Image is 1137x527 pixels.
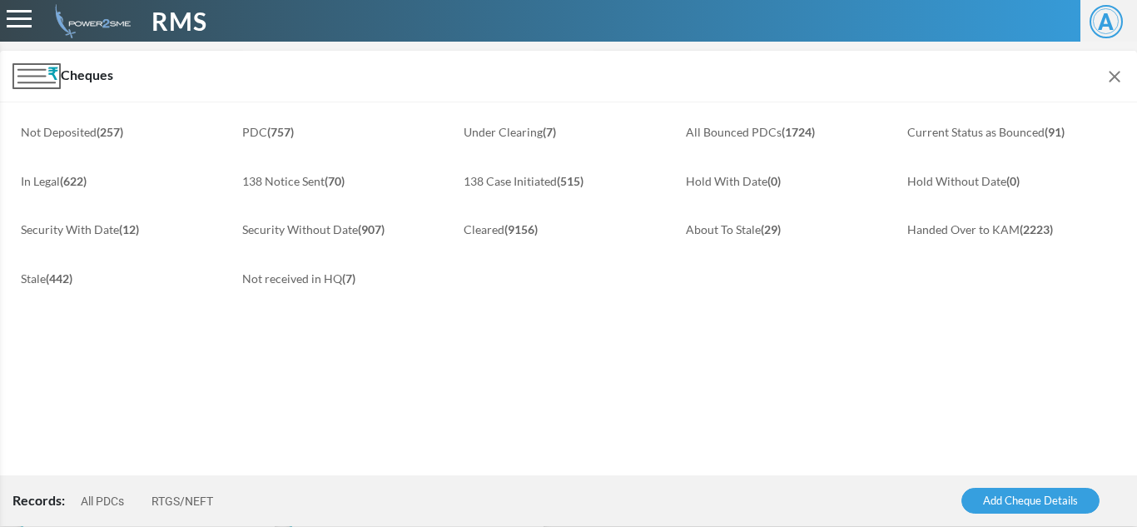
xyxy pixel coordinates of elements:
[48,4,131,38] img: admin
[242,172,451,190] a: 138 Notice Sent
[21,270,230,287] a: Stale
[12,492,65,508] span: Records:
[907,172,1116,190] a: Hold Without Date
[358,222,385,236] b: (907)
[342,271,355,286] b: (7)
[961,488,1100,515] a: Add Cheque Details
[1045,125,1065,139] b: (91)
[119,222,139,236] b: (12)
[242,270,451,287] a: Not received in HQ
[97,125,123,139] b: (257)
[21,123,230,141] a: Not Deposited
[686,221,895,238] a: About To Stale
[151,2,207,40] span: RMS
[81,495,124,508] a: All PDCs
[767,174,781,188] b: (0)
[907,221,1116,238] a: Handed Over to KAM
[1090,5,1123,38] span: A
[761,222,781,236] b: (29)
[1020,222,1053,236] b: (2223)
[686,172,895,190] a: Hold With Date
[543,125,556,139] b: (7)
[242,221,451,238] a: Security Without Date
[60,174,87,188] b: (622)
[21,172,230,190] a: In Legal
[464,221,673,238] a: Cleared
[504,222,538,236] b: (9156)
[242,123,451,141] a: PDC
[1006,174,1020,188] b: (0)
[557,174,583,188] b: (515)
[325,174,345,188] b: (70)
[782,125,815,139] b: (1724)
[21,221,230,238] a: Security With Date
[46,271,72,286] b: (442)
[464,172,673,190] a: 138 Case Initiated
[12,63,61,89] img: Module
[1105,67,1125,87] img: Module
[12,63,113,89] span: Cheques
[907,123,1116,141] a: Current Status as Bounced
[464,123,673,141] a: Under Clearing
[267,125,294,139] b: (757)
[686,123,895,141] a: All Bounced PDCs
[151,495,213,508] a: RTGS/NEFT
